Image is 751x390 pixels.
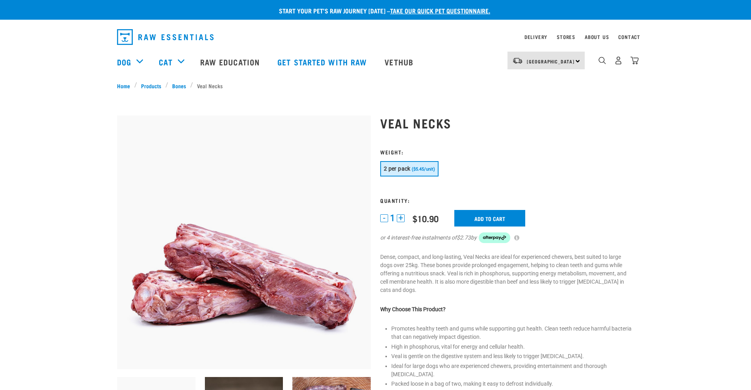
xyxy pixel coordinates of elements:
button: + [397,214,405,222]
li: High in phosphorus, vital for energy and cellular health. [391,343,634,351]
a: Dog [117,56,131,68]
a: About Us [585,35,609,38]
a: take our quick pet questionnaire. [390,9,490,12]
span: [GEOGRAPHIC_DATA] [527,60,574,63]
nav: breadcrumbs [117,82,634,90]
h1: Veal Necks [380,116,634,130]
img: van-moving.png [512,57,523,64]
span: 1 [390,214,395,222]
a: Delivery [524,35,547,38]
img: home-icon@2x.png [630,56,639,65]
img: user.png [614,56,623,65]
img: Afterpay [479,232,510,243]
a: Cat [159,56,172,68]
a: Get started with Raw [270,46,377,78]
strong: Why Choose This Product? [380,306,446,312]
img: 1231 Veal Necks 4pp 01 [117,115,371,369]
button: - [380,214,388,222]
a: Products [137,82,165,90]
p: Dense, compact, and long-lasting, Veal Necks are ideal for experienced chewers, best suited to la... [380,253,634,294]
nav: dropdown navigation [111,26,640,48]
span: $2.73 [457,234,471,242]
h3: Quantity: [380,197,634,203]
a: Stores [557,35,575,38]
div: $10.90 [413,214,439,223]
span: ($5.45/unit) [412,167,435,172]
a: Contact [618,35,640,38]
img: home-icon-1@2x.png [599,57,606,64]
div: or 4 interest-free instalments of by [380,232,634,243]
li: Ideal for large dogs who are experienced chewers, providing entertainment and thorough [MEDICAL_D... [391,362,634,379]
a: Home [117,82,134,90]
span: 2 per pack [384,165,411,172]
a: Raw Education [192,46,270,78]
h3: Weight: [380,149,634,155]
a: Vethub [377,46,423,78]
li: Promotes healthy teeth and gums while supporting gut health. Clean teeth reduce harmful bacteria ... [391,325,634,341]
a: Bones [168,82,190,90]
input: Add to cart [454,210,525,227]
li: Veal is gentle on the digestive system and less likely to trigger [MEDICAL_DATA]. [391,352,634,360]
button: 2 per pack ($5.45/unit) [380,161,439,176]
img: Raw Essentials Logo [117,29,214,45]
li: Packed loose in a bag of two, making it easy to defrost individually. [391,380,634,388]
